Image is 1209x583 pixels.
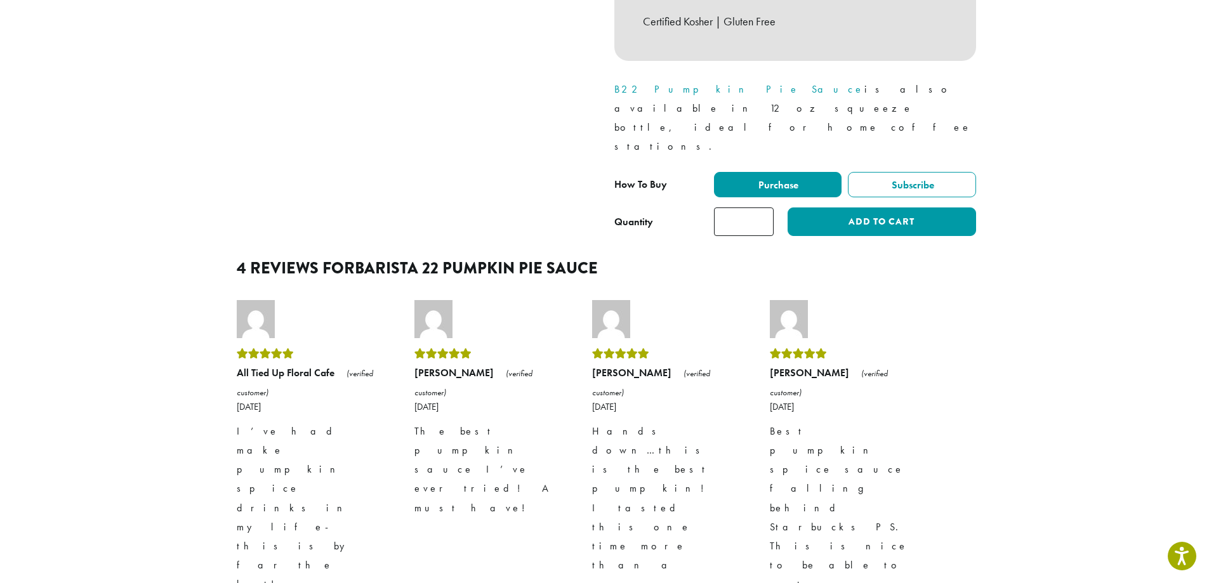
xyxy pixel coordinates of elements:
[614,82,864,96] a: B22 Pumpkin Pie Sauce
[414,366,494,379] strong: [PERSON_NAME]
[614,80,976,156] p: is also available in 12 oz squeeze bottle, ideal for home coffee stations.
[770,344,916,364] div: Rated 5 out of 5
[414,344,560,364] div: Rated 5 out of 5
[614,178,667,191] span: How To Buy
[414,368,532,398] em: (verified customer)
[237,402,383,412] time: [DATE]
[592,344,738,364] div: Rated 5 out of 5
[414,402,560,412] time: [DATE]
[414,422,560,517] p: The best pumpkin sauce I’ve ever tried! A must have!
[756,178,798,192] span: Purchase
[770,402,916,412] time: [DATE]
[890,178,934,192] span: Subscribe
[237,344,383,364] div: Rated 5 out of 5
[592,368,710,398] em: (verified customer)
[788,207,975,236] button: Add to cart
[643,11,948,32] p: Certified Kosher | Gluten Free
[592,402,738,412] time: [DATE]
[355,256,598,280] span: Barista 22 Pumpkin Pie Sauce
[237,368,373,398] em: (verified customer)
[237,259,973,278] h2: 4 reviews for
[614,214,653,230] div: Quantity
[770,366,849,379] strong: [PERSON_NAME]
[714,207,774,236] input: Product quantity
[237,366,334,379] strong: All Tied Up Floral Cafe
[592,366,671,379] strong: [PERSON_NAME]
[770,368,888,398] em: (verified customer)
